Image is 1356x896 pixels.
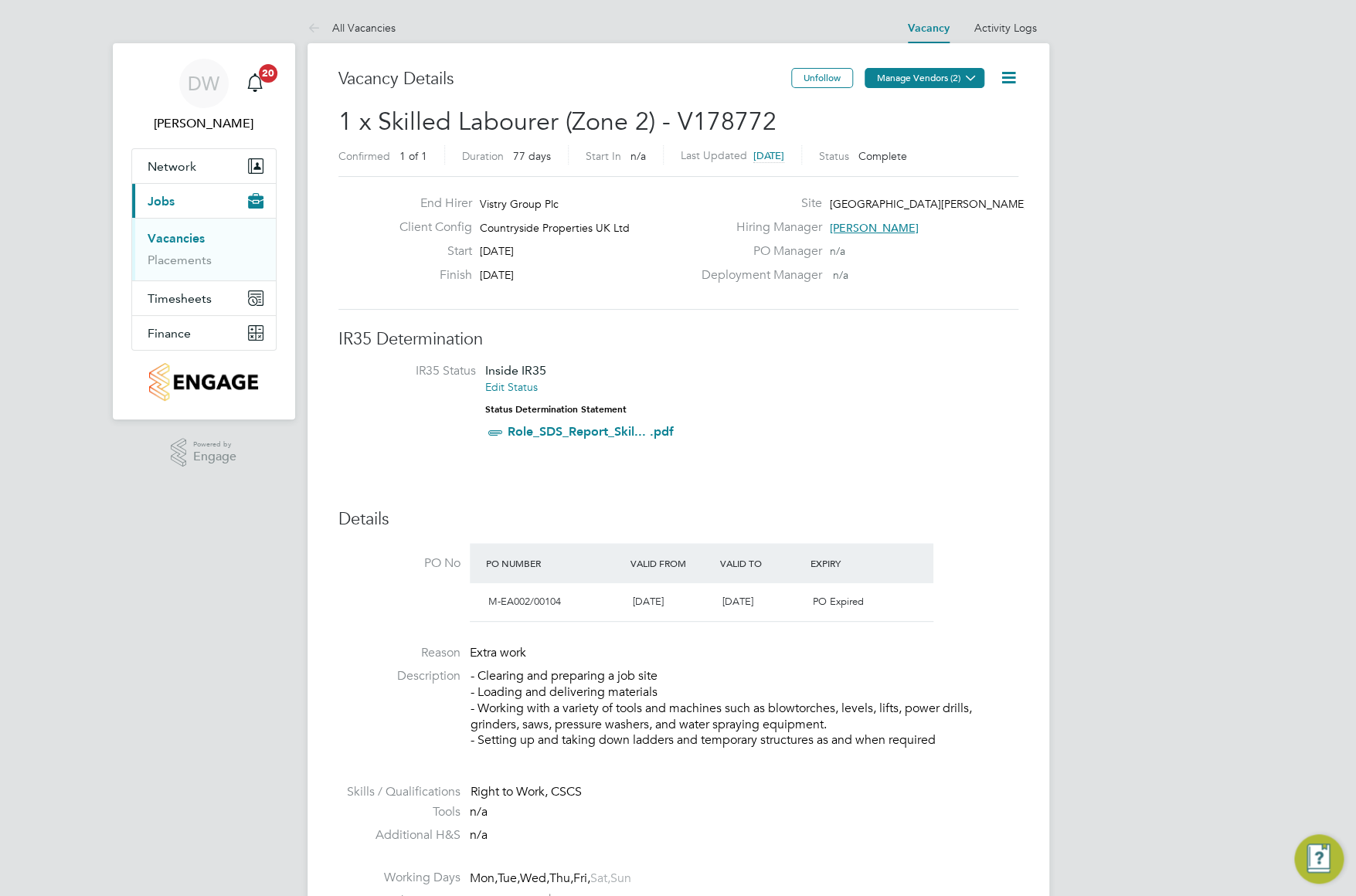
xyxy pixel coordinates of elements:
[148,231,205,246] a: Vacancies
[132,316,276,350] button: Finance
[338,68,791,90] h3: Vacancy Details
[131,59,277,133] a: DW[PERSON_NAME]
[113,43,295,419] nav: Main navigation
[573,871,590,886] span: Fri,
[482,549,627,577] div: PO Number
[338,804,460,820] label: Tools
[520,871,549,886] span: Wed,
[485,380,538,394] a: Edit Status
[626,549,716,577] div: Valid From
[132,218,276,280] div: Jobs
[791,68,853,88] button: Unfollow
[131,363,277,401] a: Go to home page
[480,268,514,282] span: [DATE]
[829,244,845,258] span: n/a
[470,645,526,660] span: Extra work
[171,438,236,467] a: Powered byEngage
[1294,834,1344,884] button: Engage Resource Center
[259,64,277,83] span: 20
[148,159,196,174] span: Network
[681,148,747,162] label: Last Updated
[692,219,821,236] label: Hiring Manager
[148,194,175,209] span: Jobs
[132,281,276,315] button: Timesheets
[586,149,621,163] label: Start In
[488,595,561,608] span: M-EA002/00104
[338,827,460,843] label: Additional H&S
[807,549,897,577] div: Expiry
[131,114,277,133] span: Dan Wright
[148,291,212,306] span: Timesheets
[908,22,950,35] a: Vacancy
[508,424,674,439] a: Role_SDS_Report_Skil... .pdf
[387,243,472,260] label: Start
[692,267,821,283] label: Deployment Manager
[485,404,627,415] strong: Status Determination Statement
[480,197,559,211] span: Vistry Group Plc
[387,267,472,283] label: Finish
[498,871,520,886] span: Tue,
[858,149,907,163] span: Complete
[722,595,753,608] span: [DATE]
[485,363,546,378] span: Inside IR35
[338,508,1018,531] h3: Details
[753,149,784,162] span: [DATE]
[865,68,984,88] button: Manage Vendors (2)
[338,668,460,684] label: Description
[354,363,476,379] label: IR35 Status
[832,268,848,282] span: n/a
[590,871,610,886] span: Sat,
[829,221,918,235] span: [PERSON_NAME]
[471,784,1018,800] div: Right to Work, CSCS
[819,149,849,163] label: Status
[387,219,472,236] label: Client Config
[193,450,236,463] span: Engage
[630,149,646,163] span: n/a
[148,253,212,267] a: Placements
[471,668,1018,748] p: - Clearing and preparing a job site - Loading and delivering materials - Working with a variety o...
[692,243,821,260] label: PO Manager
[813,595,864,608] span: PO Expired
[387,195,472,212] label: End Hirer
[193,438,236,451] span: Powered by
[513,149,551,163] span: 77 days
[149,363,258,401] img: countryside-properties-logo-retina.png
[240,59,270,108] a: 20
[338,107,777,137] span: 1 x Skilled Labourer (Zone 2) - V178772
[632,595,663,608] span: [DATE]
[132,149,276,183] button: Network
[480,244,514,258] span: [DATE]
[338,149,390,163] label: Confirmed
[338,870,460,886] label: Working Days
[480,221,630,235] span: Countryside Properties UK Ltd
[692,195,821,212] label: Site
[148,326,191,341] span: Finance
[338,645,460,661] label: Reason
[829,197,1026,211] span: [GEOGRAPHIC_DATA][PERSON_NAME]
[188,73,219,93] span: DW
[338,555,460,572] label: PO No
[716,549,807,577] div: Valid To
[132,184,276,218] button: Jobs
[470,804,488,820] span: n/a
[974,21,1037,35] a: Activity Logs
[549,871,573,886] span: Thu,
[308,21,396,35] a: All Vacancies
[610,871,631,886] span: Sun
[338,328,1018,351] h3: IR35 Determination
[470,871,498,886] span: Mon,
[462,149,504,163] label: Duration
[470,827,488,843] span: n/a
[399,149,427,163] span: 1 of 1
[338,784,460,800] label: Skills / Qualifications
